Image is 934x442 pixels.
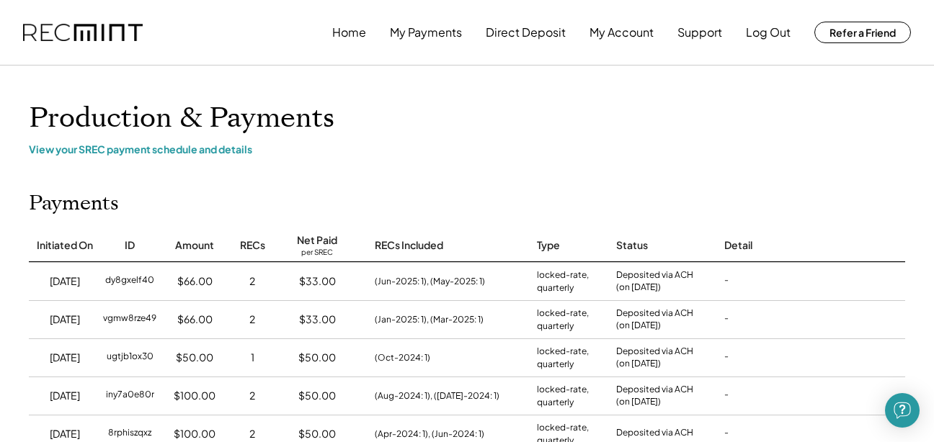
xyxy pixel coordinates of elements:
div: $33.00 [299,312,336,327]
div: View your SREC payment schedule and details [29,143,905,155]
div: - [724,427,729,441]
div: locked-rate, quarterly [537,383,602,409]
div: $66.00 [177,274,213,289]
div: [DATE] [50,351,80,365]
div: locked-rate, quarterly [537,345,602,371]
div: 1 [251,351,254,365]
div: (Aug-2024: 1), ([DATE]-2024: 1) [375,389,499,402]
div: ugtjb1ox30 [107,351,154,365]
div: $100.00 [174,389,215,403]
div: [DATE] [50,274,80,289]
div: $50.00 [298,389,336,403]
div: 2 [249,427,255,441]
div: Detail [724,238,752,253]
div: iny7a0e80r [106,389,154,403]
h2: Payments [29,191,119,216]
div: Initiated On [37,238,93,253]
div: vgmw8rze49 [103,312,156,327]
div: [DATE] [50,427,80,441]
div: (Oct-2024: 1) [375,351,430,364]
div: Open Intercom Messenger [885,393,920,428]
div: Deposited via ACH (on [DATE]) [616,307,693,332]
div: Deposited via ACH [616,427,693,441]
div: - [724,389,729,403]
div: $33.00 [299,274,336,289]
div: 8rphiszqxz [108,427,151,441]
div: $50.00 [298,351,336,365]
div: Status [616,238,648,253]
div: locked-rate, quarterly [537,307,602,333]
button: Log Out [746,18,791,47]
div: dy8gxelf40 [105,274,154,289]
div: RECs Included [375,238,443,253]
button: My Account [590,18,654,47]
div: Amount [175,238,214,253]
div: Deposited via ACH (on [DATE]) [616,384,693,408]
div: $50.00 [176,351,213,365]
div: per SREC [301,248,333,258]
div: locked-rate, quarterly [537,269,602,294]
div: - [724,312,729,327]
div: Net Paid [297,233,337,248]
div: Deposited via ACH (on [DATE]) [616,346,693,370]
div: 2 [249,274,255,289]
div: - [724,274,729,289]
div: $100.00 [174,427,215,441]
div: $66.00 [177,312,213,327]
div: (Jun-2025: 1), (May-2025: 1) [375,275,485,288]
img: recmint-logotype%403x.png [23,24,143,42]
div: Deposited via ACH (on [DATE]) [616,269,693,294]
div: (Apr-2024: 1), (Jun-2024: 1) [375,428,484,441]
div: (Jan-2025: 1), (Mar-2025: 1) [375,313,484,326]
button: My Payments [390,18,462,47]
div: 2 [249,389,255,403]
div: ID [125,238,135,253]
h1: Production & Payments [29,102,905,135]
div: [DATE] [50,312,80,327]
button: Support [677,18,722,47]
div: [DATE] [50,389,80,403]
div: 2 [249,312,255,327]
button: Direct Deposit [486,18,566,47]
div: RECs [240,238,265,253]
div: Type [537,238,560,253]
button: Home [332,18,366,47]
button: Refer a Friend [814,22,911,43]
div: - [724,351,729,365]
div: $50.00 [298,427,336,441]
